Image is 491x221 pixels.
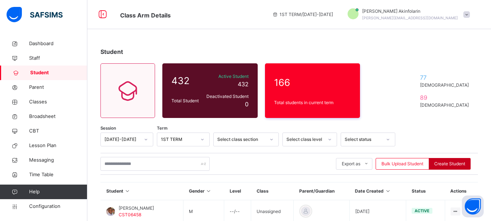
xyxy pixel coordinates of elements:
span: [PERSON_NAME] Akinfolarin [362,8,458,15]
i: Sort in Ascending Order [206,188,212,194]
span: 432 [238,80,249,88]
span: Create Student [434,161,465,167]
span: Class Arm Details [120,12,171,19]
span: Active Student [205,73,249,80]
span: 432 [171,74,201,88]
span: Messaging [29,157,87,164]
span: Student [30,69,87,76]
span: Staff [29,55,87,62]
th: Gender [183,182,224,200]
i: Sort in Ascending Order [124,188,131,194]
th: Class [251,182,294,200]
span: [PERSON_NAME] [119,205,154,212]
span: Lesson Plan [29,142,87,149]
th: Date Created [349,182,406,200]
button: Open asap [462,196,484,217]
span: Term [157,125,167,131]
span: Broadsheet [29,113,87,120]
span: Parent [29,84,87,91]
span: Total students in current term [274,99,351,106]
div: Select class level [286,136,324,143]
div: Total Student [170,96,203,106]
div: [DATE]-[DATE] [104,136,140,143]
span: Deactivated Student [205,93,249,100]
span: 0 [245,100,249,108]
span: session/term information [272,11,333,18]
span: 77 [420,73,469,82]
span: Bulk Upload Student [381,161,423,167]
span: 166 [274,75,351,90]
th: Student [101,182,183,200]
span: CST06458 [119,212,141,217]
th: Status [406,182,445,200]
span: Classes [29,98,87,106]
div: AbiodunAkinfolarin [340,8,474,21]
div: Select status [345,136,382,143]
span: 89 [420,93,469,102]
th: Level [224,182,251,200]
th: Parent/Guardian [294,182,349,200]
span: [PERSON_NAME][EMAIL_ADDRESS][DOMAIN_NAME] [362,16,458,20]
div: Select class section [217,136,265,143]
span: [DEMOGRAPHIC_DATA] [420,102,469,108]
span: Time Table [29,171,87,178]
div: 1ST TERM [161,136,196,143]
img: safsims [7,7,63,22]
th: Actions [445,182,478,200]
i: Sort in Ascending Order [385,188,391,194]
span: active [415,208,429,213]
span: [DEMOGRAPHIC_DATA] [420,82,469,88]
span: Export as [342,161,360,167]
span: Configuration [29,203,87,210]
span: CBT [29,127,87,135]
span: Student [100,48,123,55]
span: Session [100,125,116,131]
span: Help [29,188,87,196]
span: Dashboard [29,40,87,47]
